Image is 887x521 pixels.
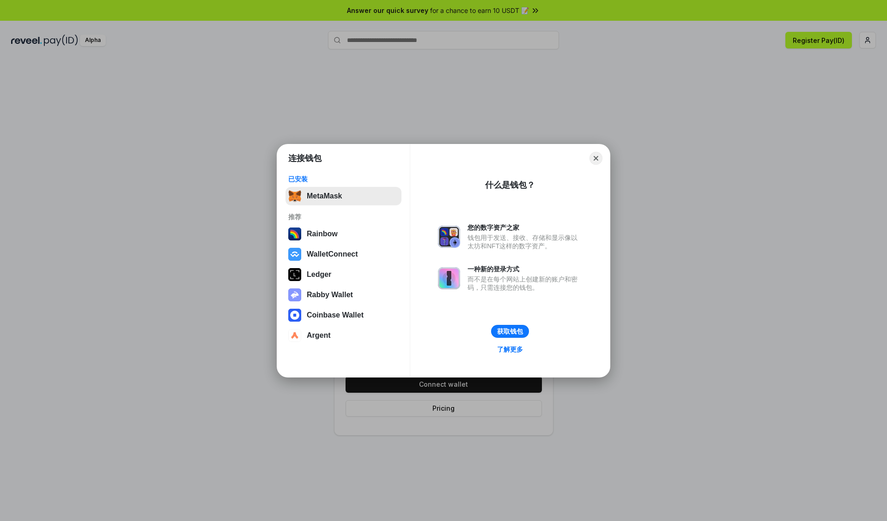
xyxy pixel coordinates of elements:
[307,230,338,238] div: Rainbow
[288,248,301,261] img: svg+xml,%3Csvg%20width%3D%2228%22%20height%3D%2228%22%20viewBox%3D%220%200%2028%2028%22%20fill%3D...
[468,223,582,232] div: 您的数字资产之家
[288,190,301,203] img: svg+xml,%3Csvg%20fill%3D%22none%22%20height%3D%2233%22%20viewBox%3D%220%200%2035%2033%22%20width%...
[485,180,535,191] div: 什么是钱包？
[492,343,529,355] a: 了解更多
[288,175,399,183] div: 已安装
[286,265,401,284] button: Ledger
[438,226,460,248] img: svg+xml,%3Csvg%20xmlns%3D%22http%3A%2F%2Fwww.w3.org%2F2000%2Fsvg%22%20fill%3D%22none%22%20viewBox...
[286,245,401,263] button: WalletConnect
[288,268,301,281] img: svg+xml,%3Csvg%20xmlns%3D%22http%3A%2F%2Fwww.w3.org%2F2000%2Fsvg%22%20width%3D%2228%22%20height%3...
[288,309,301,322] img: svg+xml,%3Csvg%20width%3D%2228%22%20height%3D%2228%22%20viewBox%3D%220%200%2028%2028%22%20fill%3D...
[438,267,460,289] img: svg+xml,%3Csvg%20xmlns%3D%22http%3A%2F%2Fwww.w3.org%2F2000%2Fsvg%22%20fill%3D%22none%22%20viewBox...
[497,345,523,353] div: 了解更多
[286,187,401,205] button: MetaMask
[286,225,401,243] button: Rainbow
[288,228,301,240] img: svg+xml,%3Csvg%20width%3D%22120%22%20height%3D%22120%22%20viewBox%3D%220%200%20120%20120%22%20fil...
[497,327,523,335] div: 获取钱包
[288,329,301,342] img: svg+xml,%3Csvg%20width%3D%2228%22%20height%3D%2228%22%20viewBox%3D%220%200%2028%2028%22%20fill%3D...
[286,306,401,324] button: Coinbase Wallet
[468,234,582,250] div: 钱包用于发送、接收、存储和显示像以太坊和NFT这样的数字资产。
[491,325,529,338] button: 获取钱包
[307,270,331,279] div: Ledger
[307,331,331,340] div: Argent
[288,153,322,164] h1: 连接钱包
[288,288,301,301] img: svg+xml,%3Csvg%20xmlns%3D%22http%3A%2F%2Fwww.w3.org%2F2000%2Fsvg%22%20fill%3D%22none%22%20viewBox...
[286,326,401,345] button: Argent
[307,291,353,299] div: Rabby Wallet
[468,275,582,292] div: 而不是在每个网站上创建新的账户和密码，只需连接您的钱包。
[307,192,342,200] div: MetaMask
[286,286,401,304] button: Rabby Wallet
[307,250,358,258] div: WalletConnect
[589,152,602,165] button: Close
[288,213,399,221] div: 推荐
[307,311,364,319] div: Coinbase Wallet
[468,265,582,273] div: 一种新的登录方式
